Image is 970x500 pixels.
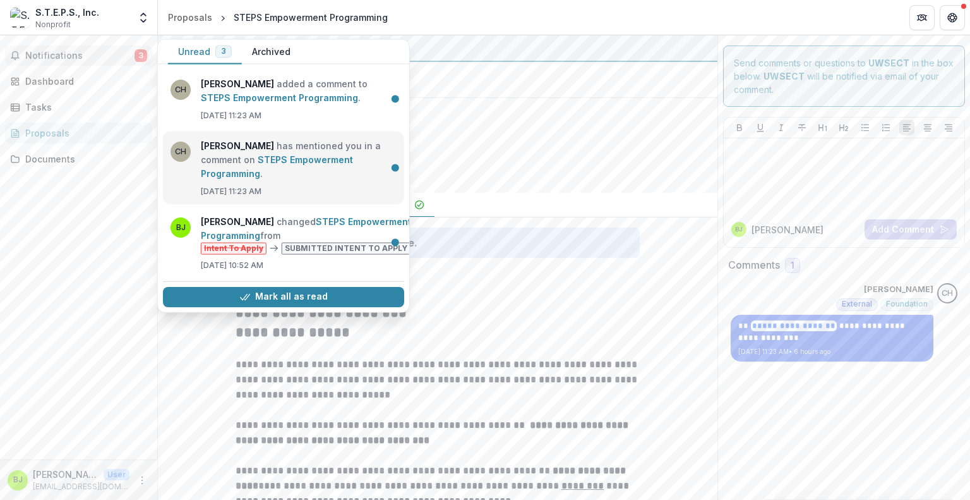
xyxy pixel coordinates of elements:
div: Tasks [25,101,142,114]
button: Unread [168,40,242,64]
div: Beatrice Jennette [735,226,743,233]
a: Tasks [5,97,152,118]
div: Documents [25,152,142,166]
a: STEPS Empowerment Programming [201,216,411,241]
h2: Comments [728,259,780,271]
a: STEPS Empowerment Programming [201,154,353,179]
button: Notifications3 [5,46,152,66]
p: [PERSON_NAME] [864,283,933,296]
p: [EMAIL_ADDRESS][DOMAIN_NAME] [33,481,129,492]
a: Documents [5,149,152,169]
button: Italicize [774,120,789,135]
div: Dashboard [25,75,142,88]
p: [DATE] 11:23 AM • 6 hours ago [738,347,926,357]
span: 3 [135,49,147,62]
span: Nonprofit [35,19,71,30]
p: changed from [201,215,416,255]
div: Send comments or questions to in the box below. will be notified via email of your comment. [723,46,965,107]
div: S.T.E.P.S., Inc. [35,6,99,19]
button: Strike [794,120,810,135]
button: Partners [909,5,935,30]
div: Proposals [25,126,142,140]
span: 3 [221,47,226,56]
button: Heading 2 [836,120,851,135]
div: Carli Herz [942,290,953,298]
button: Align Left [899,120,914,135]
p: [PERSON_NAME] [33,468,99,481]
span: 1 [791,260,794,271]
a: Proposals [5,123,152,143]
strong: UWSECT [868,58,909,68]
button: More [135,473,150,488]
a: STEPS Empowerment Programming [201,92,358,103]
button: Bullet List [858,120,873,135]
div: Proposals [168,11,212,24]
img: S.T.E.P.S., Inc. [10,8,30,28]
div: Beatrice Jennette [13,476,23,484]
span: Notifications [25,51,135,61]
button: Heading 1 [815,120,830,135]
span: External [842,300,872,308]
button: Mark all as read [163,286,404,307]
p: has mentioned you in a comment on . [201,139,397,181]
a: Proposals [163,8,217,27]
button: Align Center [920,120,935,135]
button: Underline [753,120,768,135]
p: added a comment to . [201,77,397,105]
button: Archived [242,40,301,64]
span: Foundation [886,300,928,308]
button: Ordered List [878,120,894,135]
nav: breadcrumb [163,8,393,27]
button: Bold [732,120,747,135]
p: [PERSON_NAME] [751,223,823,236]
div: UWSECT [168,40,707,56]
div: STEPS Empowerment Programming [234,11,388,24]
button: Add Comment [865,219,957,240]
strong: UWSECT [763,71,805,82]
h2: STEPS Empowerment Programming [168,108,687,123]
button: Open entity switcher [135,5,152,30]
p: User [104,469,129,480]
button: Get Help [940,5,965,30]
a: Dashboard [5,71,152,92]
button: Align Right [941,120,956,135]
